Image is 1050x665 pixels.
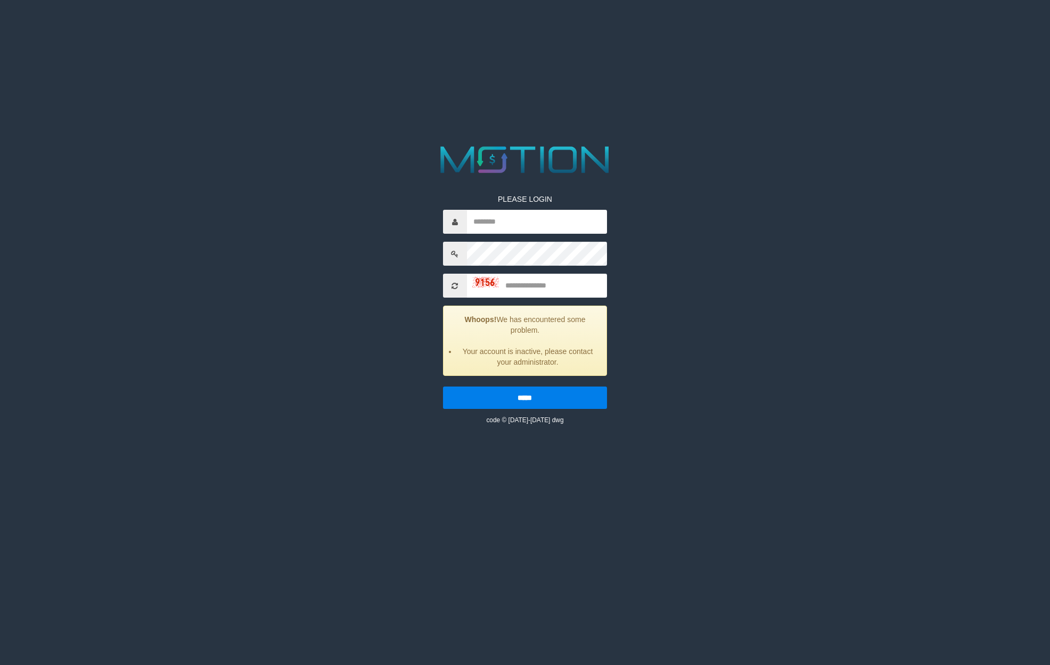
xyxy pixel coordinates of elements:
strong: Whoops! [465,315,497,324]
img: MOTION_logo.png [433,142,617,178]
small: code © [DATE]-[DATE] dwg [486,416,563,424]
img: captcha [472,277,499,288]
div: We has encountered some problem. [443,306,608,376]
li: Your account is inactive, please contact your administrator. [457,346,599,367]
p: PLEASE LOGIN [443,194,608,204]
